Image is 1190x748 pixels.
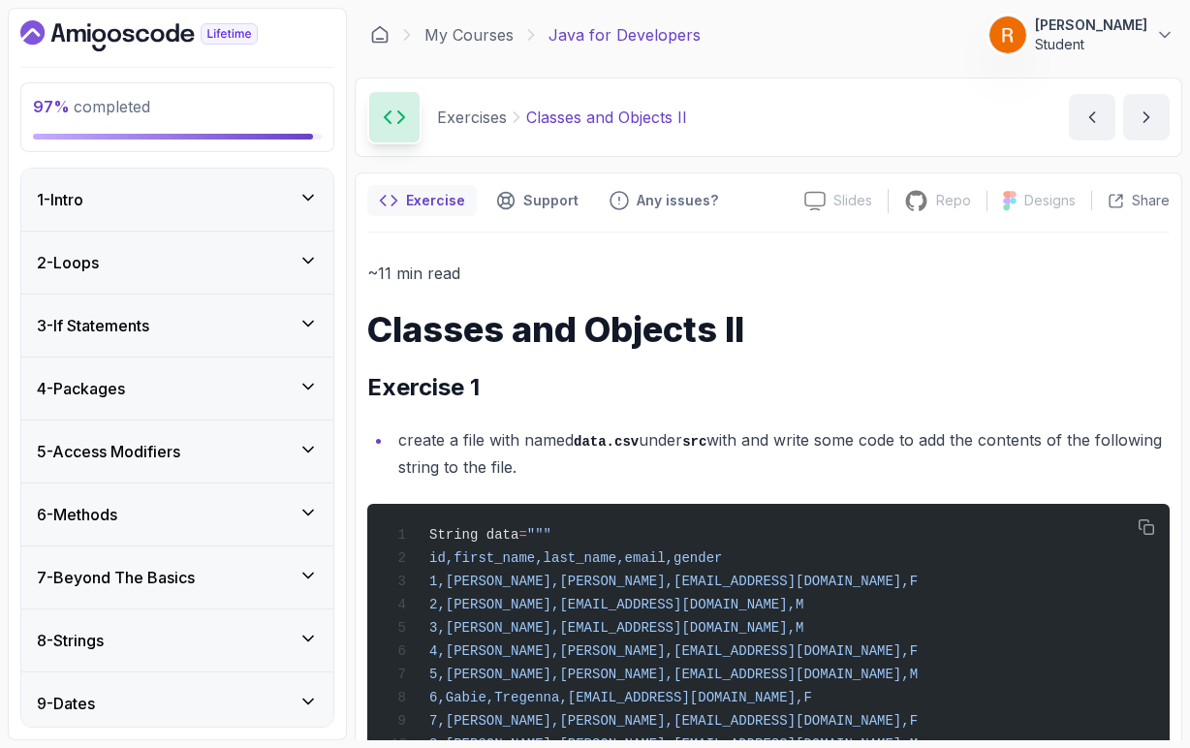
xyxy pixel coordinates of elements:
button: 4-Packages [21,358,333,420]
button: 6-Methods [21,483,333,545]
span: 3,[PERSON_NAME],[EMAIL_ADDRESS][DOMAIN_NAME],M [429,620,803,636]
h3: 8 - Strings [37,629,104,652]
p: ~11 min read [367,260,1170,287]
button: next content [1123,94,1170,140]
span: 1,[PERSON_NAME],[PERSON_NAME],[EMAIL_ADDRESS][DOMAIN_NAME],F [429,574,918,589]
span: 7,[PERSON_NAME],[PERSON_NAME],[EMAIL_ADDRESS][DOMAIN_NAME],F [429,713,918,729]
button: previous content [1069,94,1115,140]
a: My Courses [424,23,514,47]
h3: 1 - Intro [37,188,83,211]
span: """ [527,527,551,543]
p: Support [523,191,579,210]
p: Designs [1024,191,1076,210]
code: data.csv [574,434,639,450]
h2: Exercise 1 [367,372,1170,403]
button: 5-Access Modifiers [21,421,333,483]
span: 5,[PERSON_NAME],[PERSON_NAME],[EMAIL_ADDRESS][DOMAIN_NAME],M [429,667,918,682]
p: Exercise [406,191,465,210]
p: Slides [833,191,872,210]
button: 2-Loops [21,232,333,294]
h3: 6 - Methods [37,503,117,526]
button: Support button [485,185,590,216]
span: 4,[PERSON_NAME],[PERSON_NAME],[EMAIL_ADDRESS][DOMAIN_NAME],F [429,643,918,659]
span: 97 % [33,97,70,116]
button: Share [1091,191,1170,210]
h3: 9 - Dates [37,692,95,715]
p: Repo [936,191,971,210]
h3: 4 - Packages [37,377,125,400]
p: Share [1132,191,1170,210]
h3: 7 - Beyond The Basics [37,566,195,589]
span: 6,Gabie,Tregenna,[EMAIL_ADDRESS][DOMAIN_NAME],F [429,690,812,705]
p: Any issues? [637,191,718,210]
p: Classes and Objects II [526,106,687,129]
button: 7-Beyond The Basics [21,546,333,608]
span: id,first_name,last_name,email,gender [429,550,722,566]
h3: 5 - Access Modifiers [37,440,180,463]
button: notes button [367,185,477,216]
h3: 3 - If Statements [37,314,149,337]
span: String data [429,527,518,543]
span: = [518,527,526,543]
a: Dashboard [20,20,302,51]
a: Dashboard [370,25,390,45]
li: create a file with named under with and write some code to add the contents of the following stri... [392,426,1170,482]
p: Student [1035,35,1147,54]
button: 9-Dates [21,672,333,734]
span: completed [33,97,150,116]
p: [PERSON_NAME] [1035,16,1147,35]
h3: 2 - Loops [37,251,99,274]
button: Feedback button [598,185,730,216]
h1: Classes and Objects II [367,310,1170,349]
p: Exercises [437,106,507,129]
img: user profile image [989,16,1026,53]
button: 8-Strings [21,609,333,671]
span: 2,[PERSON_NAME],[EMAIL_ADDRESS][DOMAIN_NAME],M [429,597,803,612]
p: Java for Developers [548,23,701,47]
button: 3-If Statements [21,295,333,357]
button: user profile image[PERSON_NAME]Student [988,16,1174,54]
button: 1-Intro [21,169,333,231]
code: src [682,434,706,450]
